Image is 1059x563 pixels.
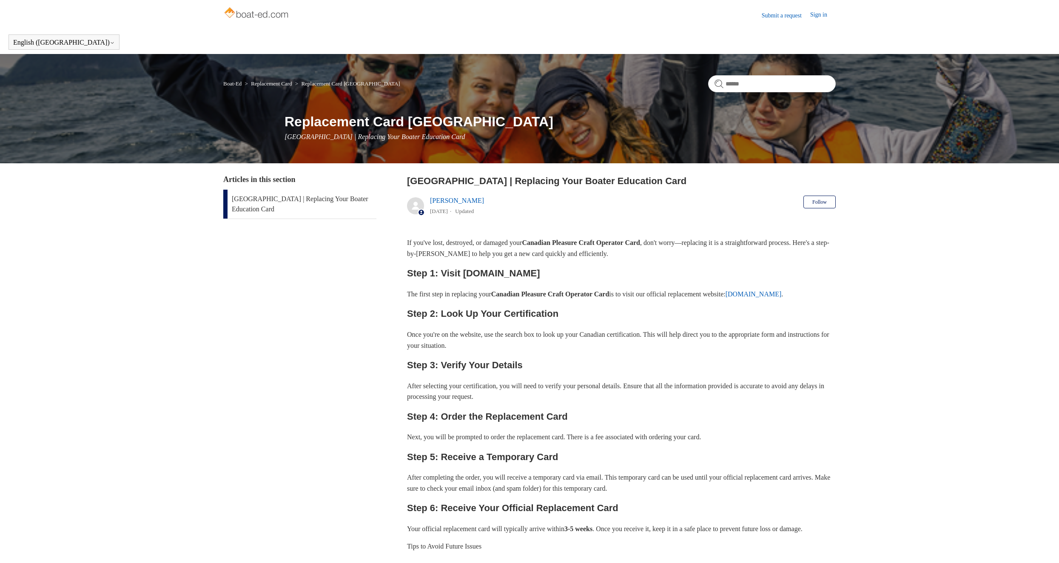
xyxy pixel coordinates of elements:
[407,449,836,464] h2: Step 5: Receive a Temporary Card
[285,111,836,132] h1: Replacement Card [GEOGRAPHIC_DATA]
[407,541,836,552] p: Tips to Avoid Future Issues
[407,237,836,259] p: If you've lost, destroyed, or damaged your , don't worry—replacing it is a straightforward proces...
[455,208,474,214] li: Updated
[407,472,836,494] p: After completing the order, you will receive a temporary card via email. This temporary card can ...
[491,290,609,298] strong: Canadian Pleasure Craft Operator Card
[407,306,836,321] h2: Step 2: Look Up Your Certification
[243,80,293,87] li: Replacement Card
[223,80,242,87] a: Boat-Ed
[407,329,836,351] p: Once you're on the website, use the search box to look up your Canadian certification. This will ...
[407,409,836,424] h2: Step 4: Order the Replacement Card
[223,80,243,87] li: Boat-Ed
[430,208,448,214] time: 05/22/2024, 14:14
[13,39,115,46] button: English ([GEOGRAPHIC_DATA])
[407,266,836,281] h2: Step 1: Visit [DOMAIN_NAME]
[301,80,400,87] a: Replacement Card [GEOGRAPHIC_DATA]
[223,5,291,22] img: Boat-Ed Help Center home page
[223,175,295,184] span: Articles in this section
[803,196,836,208] button: Follow Article
[285,133,465,140] span: [GEOGRAPHIC_DATA] | Replacing Your Boater Education Card
[407,358,836,372] h2: Step 3: Verify Your Details
[726,290,782,298] a: [DOMAIN_NAME]
[251,80,292,87] a: Replacement Card
[293,80,400,87] li: Replacement Card Canada
[407,289,836,300] p: The first step in replacing your is to visit our official replacement website: .
[407,500,836,515] h2: Step 6: Receive Your Official Replacement Card
[407,432,836,443] p: Next, you will be prompted to order the replacement card. There is a fee associated with ordering...
[762,11,810,20] a: Submit a request
[407,523,836,535] p: Your official replacement card will typically arrive within . Once you receive it, keep it in a s...
[223,190,376,219] a: [GEOGRAPHIC_DATA] | Replacing Your Boater Education Card
[522,239,640,246] strong: Canadian Pleasure Craft Operator Card
[564,525,592,532] strong: 3-5 weeks
[430,197,484,204] a: [PERSON_NAME]
[407,381,836,402] p: After selecting your certification, you will need to verify your personal details. Ensure that al...
[810,10,836,20] a: Sign in
[708,75,836,92] input: Search
[407,174,836,188] h2: Canada | Replacing Your Boater Education Card
[1004,535,1053,557] div: Chat Support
